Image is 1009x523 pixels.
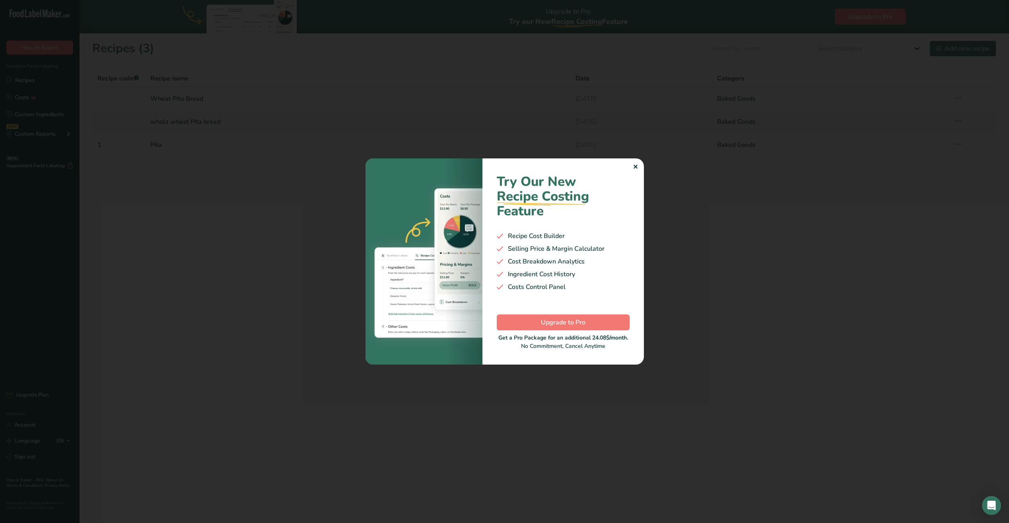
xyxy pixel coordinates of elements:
div: Get a Pro Package for an additional 24.08$/month. [497,334,630,342]
div: Selling Price & Margin Calculator [497,244,630,254]
button: Upgrade to Pro [497,314,630,330]
h1: Try Our New Feature [497,174,630,219]
div: Cost Breakdown Analytics [497,257,630,266]
div: ✕ [633,162,638,172]
div: Recipe Cost Builder [497,231,630,241]
div: Open Intercom Messenger [982,496,1001,515]
div: No Commitment, Cancel Anytime [497,334,630,350]
div: Costs Control Panel [497,282,630,292]
span: Upgrade to Pro [541,318,585,327]
div: Ingredient Cost History [497,269,630,279]
span: Recipe Costing [497,187,589,205]
img: costing-image-1.bb94421.webp [365,158,482,365]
